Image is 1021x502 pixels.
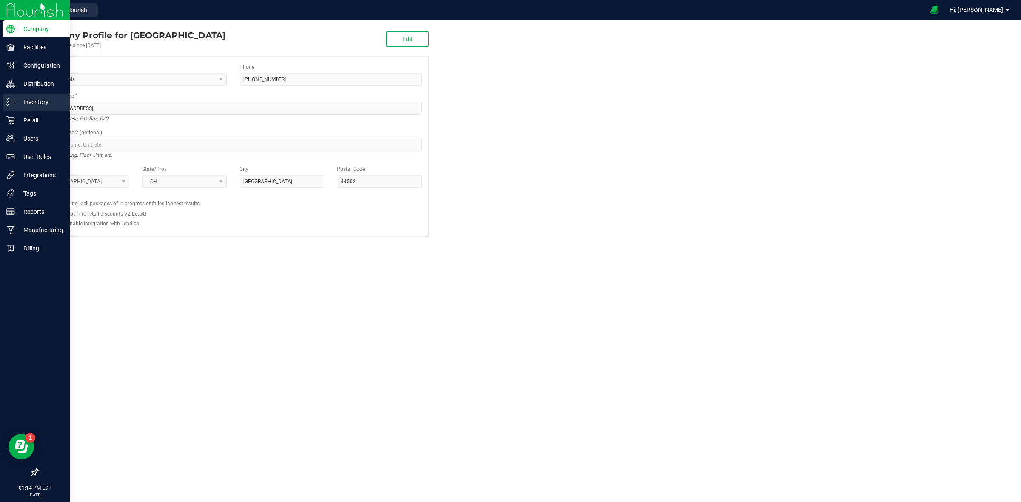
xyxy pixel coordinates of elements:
input: City [240,175,324,188]
inline-svg: User Roles [6,153,15,161]
p: Integrations [15,170,66,180]
h2: Configs [45,194,422,200]
label: State/Prov [142,165,167,173]
label: Postal Code [337,165,365,173]
input: Address [45,102,422,115]
label: Address Line 2 (optional) [45,129,102,136]
inline-svg: Retail [6,116,15,125]
inline-svg: Integrations [6,171,15,179]
input: (123) 456-7890 [240,73,422,86]
p: Facilities [15,42,66,52]
inline-svg: Inventory [6,98,15,106]
input: Suite, Building, Unit, etc. [45,139,422,151]
label: Phone [240,63,254,71]
p: 01:14 PM EDT [4,484,66,492]
inline-svg: Users [6,134,15,143]
inline-svg: Tags [6,189,15,198]
p: Reports [15,207,66,217]
p: Inventory [15,97,66,107]
span: Edit [402,36,413,43]
inline-svg: Distribution [6,79,15,88]
iframe: Resource center unread badge [25,433,35,443]
p: Users [15,133,66,144]
span: Open Ecommerce Menu [925,2,944,18]
label: Enable integration with Lendica [67,220,139,227]
label: Auto-lock packages of in-progress or failed lab test results [67,200,200,207]
inline-svg: Billing [6,244,15,252]
iframe: Resource center [9,434,34,459]
i: Suite, Building, Floor, Unit, etc. [45,150,112,160]
p: Manufacturing [15,225,66,235]
p: User Roles [15,152,66,162]
i: Street address, P.O. Box, C/O [45,113,108,124]
label: City [240,165,248,173]
inline-svg: Reports [6,207,15,216]
span: Hi, [PERSON_NAME]! [950,6,1005,13]
input: Postal Code [337,175,422,188]
p: Distribution [15,79,66,89]
label: Opt in to retail discounts V2 beta [67,210,146,218]
p: Configuration [15,60,66,71]
p: Retail [15,115,66,125]
p: Company [15,24,66,34]
p: [DATE] [4,492,66,498]
button: Edit [386,31,429,47]
inline-svg: Configuration [6,61,15,70]
p: Billing [15,243,66,253]
inline-svg: Company [6,25,15,33]
inline-svg: Facilities [6,43,15,51]
inline-svg: Manufacturing [6,226,15,234]
div: Account active since [DATE] [37,42,225,49]
div: Riviera Creek [37,29,225,42]
p: Tags [15,188,66,199]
